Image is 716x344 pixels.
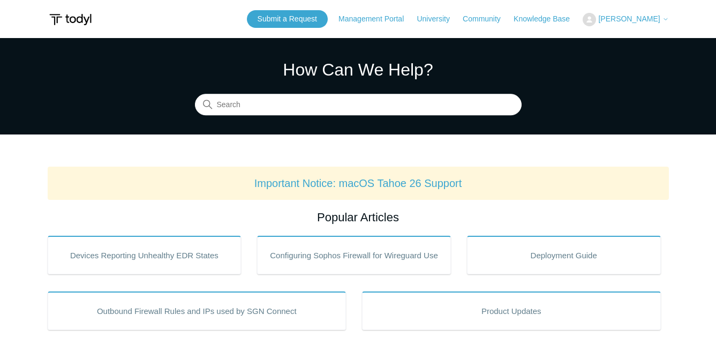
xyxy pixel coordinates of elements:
[257,236,451,274] a: Configuring Sophos Firewall for Wireguard Use
[48,208,669,226] h2: Popular Articles
[598,14,660,23] span: [PERSON_NAME]
[48,236,242,274] a: Devices Reporting Unhealthy EDR States
[362,291,661,330] a: Product Updates
[247,10,328,28] a: Submit a Request
[463,13,511,25] a: Community
[514,13,581,25] a: Knowledge Base
[195,94,522,116] input: Search
[583,13,668,26] button: [PERSON_NAME]
[467,236,661,274] a: Deployment Guide
[417,13,460,25] a: University
[338,13,414,25] a: Management Portal
[48,291,346,330] a: Outbound Firewall Rules and IPs used by SGN Connect
[48,10,93,29] img: Todyl Support Center Help Center home page
[254,177,462,189] a: Important Notice: macOS Tahoe 26 Support
[195,57,522,83] h1: How Can We Help?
